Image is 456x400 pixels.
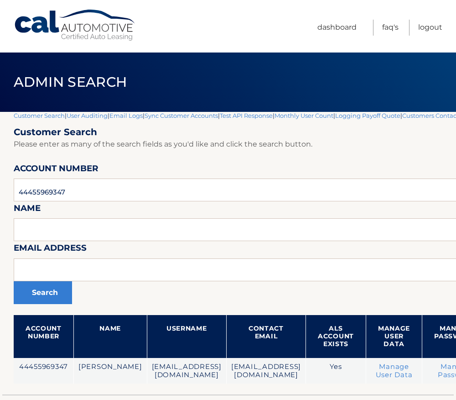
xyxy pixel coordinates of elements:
[335,112,400,119] a: Logging Payoff Quote
[73,358,147,384] td: [PERSON_NAME]
[14,9,137,42] a: Cal Automotive
[14,201,41,218] label: Name
[14,315,73,358] th: Account Number
[14,358,73,384] td: 44455969347
[14,241,87,258] label: Email Address
[67,112,108,119] a: User Auditing
[73,315,147,358] th: Name
[275,112,333,119] a: Monthly User Count
[147,315,226,358] th: Username
[306,315,366,358] th: ALS Account Exists
[317,20,357,36] a: Dashboard
[376,363,413,379] a: Manage User Data
[14,112,65,119] a: Customer Search
[14,281,72,304] button: Search
[220,112,273,119] a: Test API Response
[147,358,226,384] td: [EMAIL_ADDRESS][DOMAIN_NAME]
[226,358,306,384] td: [EMAIL_ADDRESS][DOMAIN_NAME]
[14,162,98,179] label: Account Number
[109,112,143,119] a: Email Logs
[418,20,442,36] a: Logout
[14,74,127,90] span: Admin Search
[226,315,306,358] th: Contact Email
[366,315,422,358] th: Manage User Data
[145,112,218,119] a: Sync Customer Accounts
[306,358,366,384] td: Yes
[382,20,399,36] a: FAQ's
